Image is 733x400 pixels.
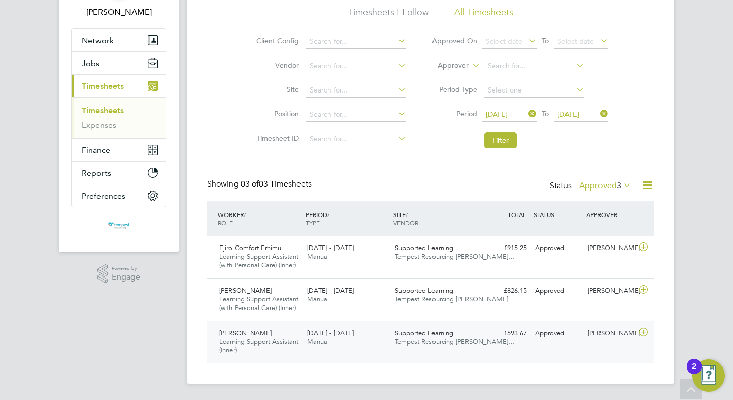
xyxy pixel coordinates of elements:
[306,219,320,227] span: TYPE
[219,252,298,269] span: Learning Support Assistant (with Personal Care) (Inner)
[303,205,391,232] div: PERIOD
[219,295,298,312] span: Learning Support Assistant (with Personal Care) (Inner)
[395,243,453,252] span: Supported Learning
[253,36,299,45] label: Client Config
[219,286,272,295] span: [PERSON_NAME]
[431,36,477,45] label: Approved On
[107,218,130,234] img: tempestresourcing-logo-retina.png
[71,218,166,234] a: Go to home page
[253,85,299,94] label: Site
[72,29,166,51] button: Network
[692,366,696,380] div: 2
[531,283,584,299] div: Approved
[423,60,469,71] label: Approver
[219,243,281,252] span: Ejiro Comfort Erhimu
[244,210,246,219] span: /
[431,85,477,94] label: Period Type
[486,110,508,119] span: [DATE]
[395,252,515,261] span: Tempest Resourcing [PERSON_NAME]…
[241,179,259,189] span: 03 of
[307,243,354,252] span: [DATE] - [DATE]
[218,219,233,227] span: ROLE
[306,35,406,49] input: Search for...
[72,162,166,184] button: Reports
[617,180,621,191] span: 3
[219,329,272,337] span: [PERSON_NAME]
[82,191,125,201] span: Preferences
[82,58,99,68] span: Jobs
[393,219,418,227] span: VENDOR
[71,6,166,18] span: Imre Gyori
[348,6,429,24] li: Timesheets I Follow
[531,240,584,257] div: Approved
[484,59,584,73] input: Search for...
[478,240,531,257] div: £915.25
[327,210,329,219] span: /
[72,97,166,138] div: Timesheets
[307,329,354,337] span: [DATE] - [DATE]
[584,240,637,257] div: [PERSON_NAME]
[72,184,166,207] button: Preferences
[406,210,408,219] span: /
[395,286,453,295] span: Supported Learning
[307,252,329,261] span: Manual
[253,109,299,118] label: Position
[550,179,634,193] div: Status
[82,120,116,130] a: Expenses
[531,325,584,342] div: Approved
[539,34,552,47] span: To
[486,37,522,46] span: Select date
[539,107,552,120] span: To
[484,83,584,98] input: Select one
[454,6,513,24] li: All Timesheets
[395,329,453,337] span: Supported Learning
[307,295,329,303] span: Manual
[253,60,299,70] label: Vendor
[215,205,303,232] div: WORKER
[306,59,406,73] input: Search for...
[112,273,140,282] span: Engage
[531,205,584,224] div: STATUS
[112,264,140,273] span: Powered by
[253,134,299,143] label: Timesheet ID
[306,108,406,122] input: Search for...
[557,110,579,119] span: [DATE]
[395,337,515,346] span: Tempest Resourcing [PERSON_NAME]…
[478,325,531,342] div: £593.67
[82,81,124,91] span: Timesheets
[72,52,166,74] button: Jobs
[395,295,515,303] span: Tempest Resourcing [PERSON_NAME]…
[307,337,329,346] span: Manual
[391,205,479,232] div: SITE
[579,180,631,191] label: Approved
[484,132,517,148] button: Filter
[306,83,406,98] input: Search for...
[692,359,725,392] button: Open Resource Center, 2 new notifications
[307,286,354,295] span: [DATE] - [DATE]
[584,325,637,342] div: [PERSON_NAME]
[478,283,531,299] div: £826.15
[97,264,141,284] a: Powered byEngage
[82,145,110,155] span: Finance
[72,75,166,97] button: Timesheets
[584,205,637,224] div: APPROVER
[241,179,312,189] span: 03 Timesheets
[207,179,314,190] div: Showing
[557,37,594,46] span: Select date
[431,109,477,118] label: Period
[584,283,637,299] div: [PERSON_NAME]
[82,168,111,178] span: Reports
[306,132,406,146] input: Search for...
[219,337,298,354] span: Learning Support Assistant (Inner)
[82,106,124,115] a: Timesheets
[508,210,526,219] span: TOTAL
[82,36,114,45] span: Network
[72,139,166,161] button: Finance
